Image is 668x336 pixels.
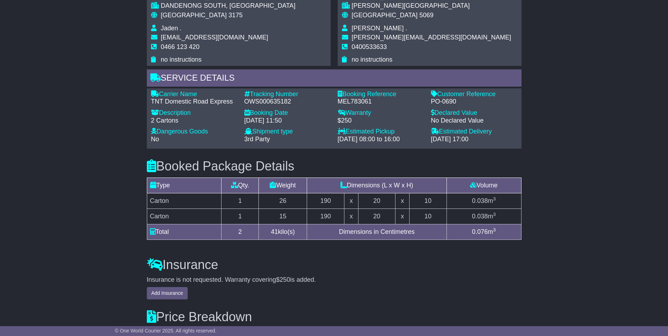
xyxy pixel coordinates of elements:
[161,12,227,19] span: [GEOGRAPHIC_DATA]
[161,56,202,63] span: no instructions
[307,178,447,193] td: Dimensions (L x W x H)
[409,209,447,224] td: 10
[161,43,200,50] span: 0466 123 420
[244,117,331,125] div: [DATE] 11:50
[431,98,517,106] div: PO-0690
[151,109,237,117] div: Description
[259,209,307,224] td: 15
[147,287,188,299] button: Add Insurance
[147,69,522,88] div: Service Details
[338,109,424,117] div: Warranty
[259,193,307,209] td: 26
[352,12,418,19] span: [GEOGRAPHIC_DATA]
[161,34,268,41] span: [EMAIL_ADDRESS][DOMAIN_NAME]
[151,117,237,125] div: 2 Cartons
[276,276,290,283] span: $250
[221,209,259,224] td: 1
[151,128,237,136] div: Dangerous Goods
[419,12,433,19] span: 5069
[431,117,517,125] div: No Declared Value
[115,328,217,334] span: © One World Courier 2025. All rights reserved.
[338,98,424,106] div: MEL783061
[431,91,517,98] div: Customer Reference
[344,193,358,209] td: x
[221,224,259,239] td: 2
[271,228,278,235] span: 41
[431,128,517,136] div: Estimated Delivery
[161,25,182,32] span: Jaden .
[352,56,393,63] span: no instructions
[338,128,424,136] div: Estimated Pickup
[151,91,237,98] div: Carrier Name
[229,12,243,19] span: 3175
[338,136,424,143] div: [DATE] 08:00 to 16:00
[147,178,221,193] td: Type
[147,209,221,224] td: Carton
[147,310,522,324] h3: Price Breakdown
[307,193,344,209] td: 190
[493,227,496,232] sup: 3
[151,98,237,106] div: TNT Domestic Road Express
[161,2,295,10] div: DANDENONG SOUTH, [GEOGRAPHIC_DATA]
[244,128,331,136] div: Shipment type
[259,178,307,193] td: Weight
[409,193,447,209] td: 10
[352,2,511,10] div: [PERSON_NAME][GEOGRAPHIC_DATA]
[259,224,307,239] td: kilo(s)
[151,136,159,143] span: No
[244,109,331,117] div: Booking Date
[493,196,496,201] sup: 3
[447,224,521,239] td: m
[472,228,488,235] span: 0.076
[447,209,521,224] td: m
[338,91,424,98] div: Booking Reference
[147,159,522,173] h3: Booked Package Details
[147,276,522,284] div: Insurance is not requested. Warranty covering is added.
[221,193,259,209] td: 1
[472,197,488,204] span: 0.038
[244,91,331,98] div: Tracking Number
[395,209,409,224] td: x
[358,209,395,224] td: 20
[244,136,270,143] span: 3rd Party
[307,209,344,224] td: 190
[147,193,221,209] td: Carton
[307,224,447,239] td: Dimensions in Centimetres
[352,25,407,32] span: [PERSON_NAME] .
[358,193,395,209] td: 20
[147,258,522,272] h3: Insurance
[395,193,409,209] td: x
[244,98,331,106] div: OWS000635182
[344,209,358,224] td: x
[147,224,221,239] td: Total
[431,109,517,117] div: Declared Value
[338,117,424,125] div: $250
[493,212,496,217] sup: 3
[221,178,259,193] td: Qty.
[472,213,488,220] span: 0.038
[447,178,521,193] td: Volume
[431,136,517,143] div: [DATE] 17:00
[447,193,521,209] td: m
[352,34,511,41] span: [PERSON_NAME][EMAIL_ADDRESS][DOMAIN_NAME]
[352,43,387,50] span: 0400533633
